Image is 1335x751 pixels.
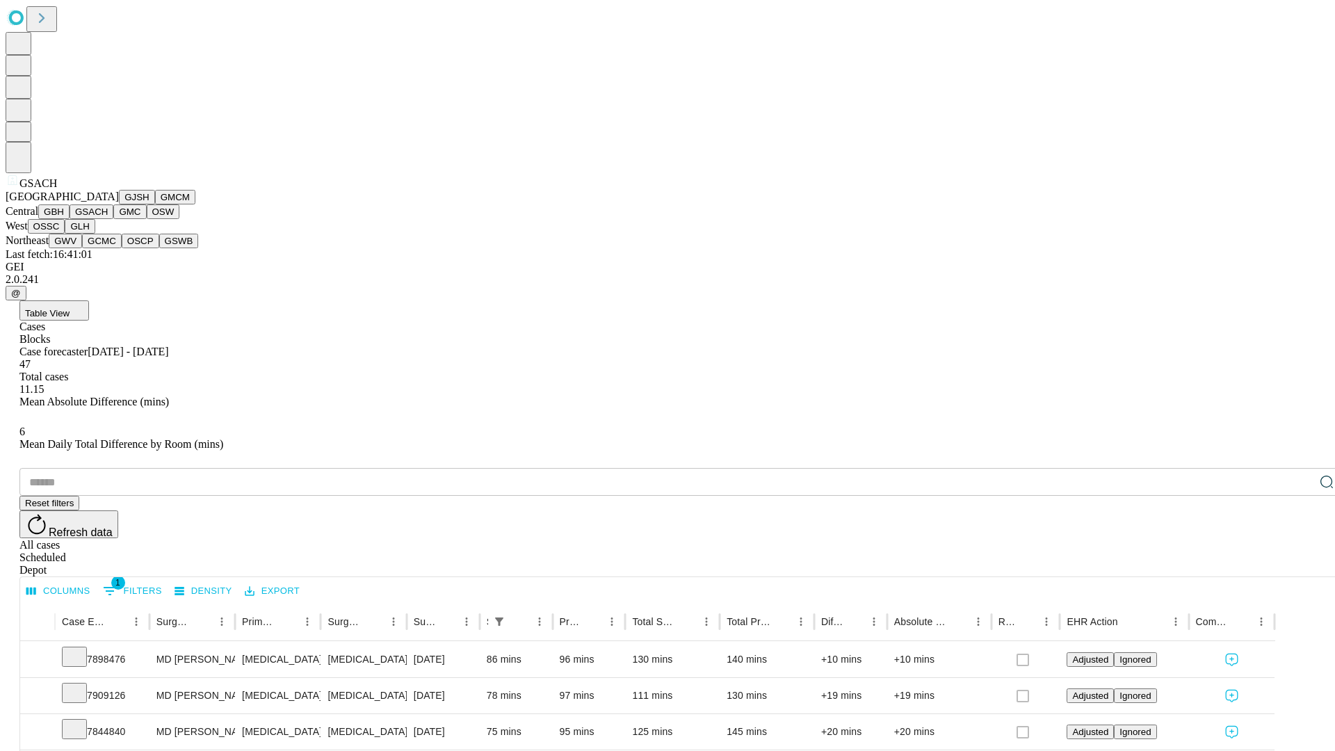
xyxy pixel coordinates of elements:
[821,642,880,677] div: +10 mins
[25,308,70,318] span: Table View
[19,438,223,450] span: Mean Daily Total Difference by Room (mins)
[384,612,403,631] button: Menu
[155,190,195,204] button: GMCM
[1067,652,1114,667] button: Adjusted
[241,581,303,602] button: Export
[6,248,92,260] span: Last fetch: 16:41:01
[242,616,277,627] div: Primary Service
[894,714,985,750] div: +20 mins
[560,678,619,713] div: 97 mins
[147,204,180,219] button: OSW
[156,642,228,677] div: MD [PERSON_NAME]
[414,642,473,677] div: [DATE]
[11,288,21,298] span: @
[28,219,65,234] button: OSSC
[242,678,314,713] div: [MEDICAL_DATA]
[821,714,880,750] div: +20 mins
[727,714,807,750] div: 145 mins
[19,177,57,189] span: GSACH
[49,526,113,538] span: Refresh data
[437,612,457,631] button: Sort
[1072,691,1108,701] span: Adjusted
[6,273,1329,286] div: 2.0.241
[1232,612,1252,631] button: Sort
[949,612,969,631] button: Sort
[1072,654,1108,665] span: Adjusted
[19,371,68,382] span: Total cases
[62,642,143,677] div: 7898476
[864,612,884,631] button: Menu
[414,616,436,627] div: Surgery Date
[65,219,95,234] button: GLH
[6,261,1329,273] div: GEI
[969,612,988,631] button: Menu
[127,612,146,631] button: Menu
[49,234,82,248] button: GWV
[212,612,232,631] button: Menu
[156,678,228,713] div: MD [PERSON_NAME]
[772,612,791,631] button: Sort
[894,642,985,677] div: +10 mins
[1119,691,1151,701] span: Ignored
[6,234,49,246] span: Northeast
[193,612,212,631] button: Sort
[327,642,399,677] div: [MEDICAL_DATA]
[107,612,127,631] button: Sort
[632,616,676,627] div: Total Scheduled Duration
[727,642,807,677] div: 140 mins
[560,714,619,750] div: 95 mins
[364,612,384,631] button: Sort
[62,714,143,750] div: 7844840
[156,616,191,627] div: Surgeon Name
[489,612,509,631] button: Show filters
[70,204,113,219] button: GSACH
[242,642,314,677] div: [MEDICAL_DATA]
[414,714,473,750] div: [DATE]
[1114,652,1156,667] button: Ignored
[99,580,165,602] button: Show filters
[487,642,546,677] div: 86 mins
[327,678,399,713] div: [MEDICAL_DATA]
[156,714,228,750] div: MD [PERSON_NAME]
[88,346,168,357] span: [DATE] - [DATE]
[727,616,770,627] div: Total Predicted Duration
[998,616,1017,627] div: Resolved in EHR
[27,648,48,672] button: Expand
[62,616,106,627] div: Case Epic Id
[327,714,399,750] div: [MEDICAL_DATA]
[298,612,317,631] button: Menu
[1017,612,1037,631] button: Sort
[19,496,79,510] button: Reset filters
[111,576,125,590] span: 1
[6,205,38,217] span: Central
[560,642,619,677] div: 96 mins
[23,581,94,602] button: Select columns
[1037,612,1056,631] button: Menu
[1252,612,1271,631] button: Menu
[510,612,530,631] button: Sort
[38,204,70,219] button: GBH
[727,678,807,713] div: 130 mins
[845,612,864,631] button: Sort
[327,616,362,627] div: Surgery Name
[1166,612,1186,631] button: Menu
[632,714,713,750] div: 125 mins
[1119,654,1151,665] span: Ignored
[821,616,843,627] div: Difference
[19,426,25,437] span: 6
[6,220,28,232] span: West
[171,581,236,602] button: Density
[457,612,476,631] button: Menu
[821,678,880,713] div: +19 mins
[122,234,159,248] button: OSCP
[560,616,582,627] div: Predicted In Room Duration
[677,612,697,631] button: Sort
[19,396,169,407] span: Mean Absolute Difference (mins)
[697,612,716,631] button: Menu
[1067,725,1114,739] button: Adjusted
[27,720,48,745] button: Expand
[1067,688,1114,703] button: Adjusted
[19,358,31,370] span: 47
[894,616,948,627] div: Absolute Difference
[487,678,546,713] div: 78 mins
